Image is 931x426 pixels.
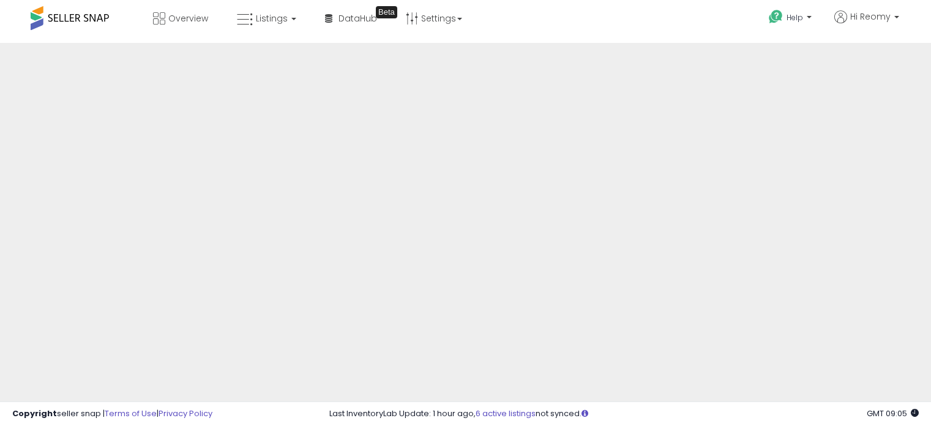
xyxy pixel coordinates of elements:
a: Terms of Use [105,408,157,419]
i: Click here to read more about un-synced listings. [581,409,588,417]
a: Privacy Policy [159,408,212,419]
a: 6 active listings [476,408,536,419]
span: Hi Reomy [850,10,891,23]
div: Tooltip anchor [376,6,397,18]
div: seller snap | | [12,408,212,420]
strong: Copyright [12,408,57,419]
a: Hi Reomy [834,10,899,38]
span: Overview [168,12,208,25]
div: Last InventoryLab Update: 1 hour ago, not synced. [329,408,919,420]
span: Listings [256,12,288,25]
i: Get Help [768,9,783,25]
span: 2025-08-12 09:05 GMT [867,408,919,419]
span: DataHub [338,12,377,25]
span: Help [787,12,803,23]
